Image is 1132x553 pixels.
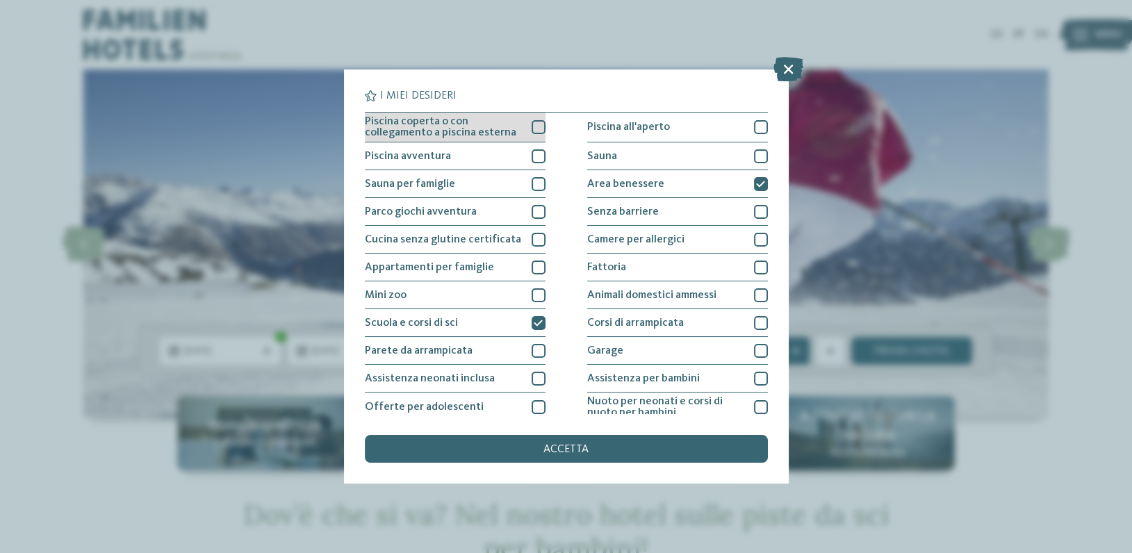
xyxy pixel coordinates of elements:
[365,402,484,413] span: Offerte per adolescenti
[587,179,664,190] span: Area benessere
[587,290,716,301] span: Animali domestici ammessi
[365,290,407,301] span: Mini zoo
[587,373,700,384] span: Assistenza per bambini
[365,345,473,356] span: Parete da arrampicata
[587,345,623,356] span: Garage
[365,116,521,138] span: Piscina coperta o con collegamento a piscina esterna
[587,396,744,418] span: Nuoto per neonati e corsi di nuoto per bambini
[365,234,521,245] span: Cucina senza glutine certificata
[587,122,670,133] span: Piscina all'aperto
[587,234,684,245] span: Camere per allergici
[365,151,451,162] span: Piscina avventura
[365,206,477,217] span: Parco giochi avventura
[365,179,455,190] span: Sauna per famiglie
[365,317,458,329] span: Scuola e corsi di sci
[587,317,684,329] span: Corsi di arrampicata
[587,151,617,162] span: Sauna
[587,262,626,273] span: Fattoria
[543,444,589,455] span: accetta
[587,206,659,217] span: Senza barriere
[365,262,494,273] span: Appartamenti per famiglie
[380,90,457,101] span: I miei desideri
[365,373,495,384] span: Assistenza neonati inclusa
